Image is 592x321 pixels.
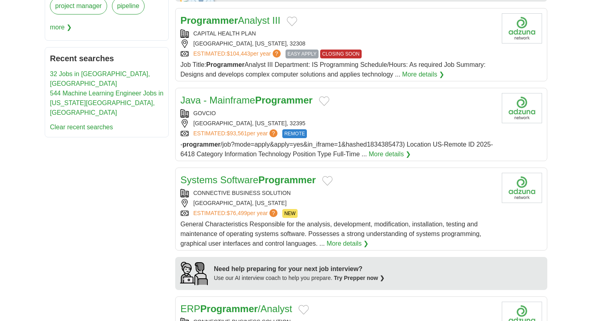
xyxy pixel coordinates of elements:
[502,173,542,203] img: Company logo
[180,303,292,314] a: ERPProgrammer/Analyst
[286,50,319,58] span: EASY APPLY
[269,209,277,217] span: ?
[180,61,486,78] span: Job Title: Analyst III Department: IS Programming Schedule/Hours: As required Job Summary: Design...
[180,221,481,247] span: General Characteristics Responsible for the analysis, development, modification, installation, te...
[180,119,495,128] div: [GEOGRAPHIC_DATA], [US_STATE], 32395
[319,96,329,106] button: Add to favorite jobs
[180,29,495,38] div: CAPITAL HEALTH PLAN
[227,50,250,57] span: $104,443
[50,19,72,35] span: more ❯
[180,15,280,26] a: ProgrammerAnalyst III
[369,149,411,159] a: More details ❯
[273,50,281,58] span: ?
[402,70,445,79] a: More details ❯
[320,50,362,58] span: CLOSING SOON
[502,13,542,43] img: Company logo
[502,93,542,123] img: GovCIO logo
[180,174,316,185] a: Systems SoftwareProgrammer
[180,189,495,197] div: CONNECTIVE BUSINESS SOLUTION
[258,174,316,185] strong: Programmer
[50,70,150,87] a: 32 Jobs in [GEOGRAPHIC_DATA], [GEOGRAPHIC_DATA]
[193,110,216,116] a: GOVCIO
[206,61,244,68] strong: Programmer
[50,52,164,64] h2: Recent searches
[334,275,385,281] a: Try Prepper now ❯
[193,129,279,138] a: ESTIMATED:$93,561per year?
[214,264,385,274] div: Need help preparing for your next job interview?
[200,303,258,314] strong: Programmer
[180,141,493,157] span: - /job?mode=apply&apply=yes&in_iframe=1&hashed1834385473) Location US-Remote ID 2025-6418 Categor...
[214,274,385,282] div: Use our AI interview coach to help you prepare.
[269,129,277,137] span: ?
[180,15,238,26] strong: Programmer
[180,199,495,207] div: [GEOGRAPHIC_DATA], [US_STATE]
[227,210,247,216] span: $76,499
[255,95,313,106] strong: Programmer
[180,39,495,48] div: [GEOGRAPHIC_DATA], [US_STATE], 32308
[180,95,313,106] a: Java - MainframeProgrammer
[193,209,279,218] a: ESTIMATED:$76,499per year?
[322,176,333,186] button: Add to favorite jobs
[327,239,369,249] a: More details ❯
[298,305,309,315] button: Add to favorite jobs
[282,129,307,138] span: REMOTE
[282,209,298,218] span: NEW
[50,90,164,116] a: 544 Machine Learning Engineer Jobs in [US_STATE][GEOGRAPHIC_DATA], [GEOGRAPHIC_DATA]
[50,124,113,130] a: Clear recent searches
[193,50,282,58] a: ESTIMATED:$104,443per year?
[182,141,220,148] strong: programmer
[227,130,247,137] span: $93,561
[287,17,297,26] button: Add to favorite jobs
